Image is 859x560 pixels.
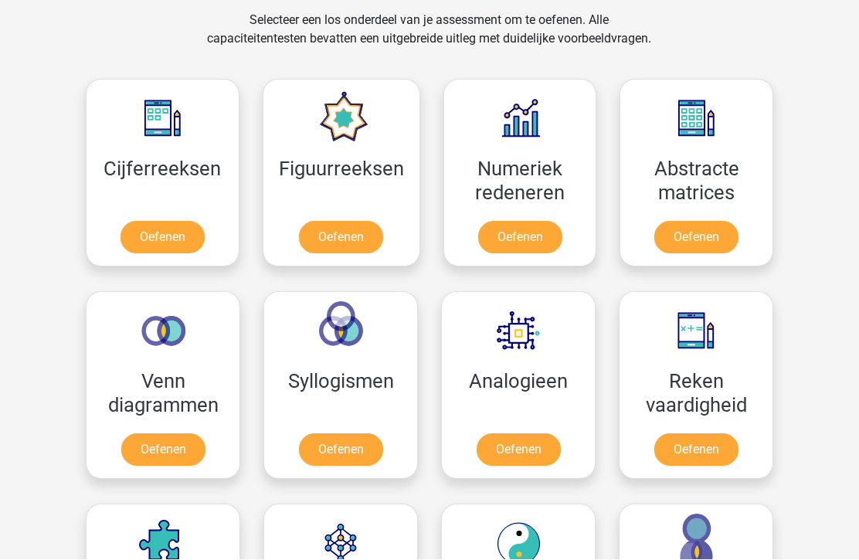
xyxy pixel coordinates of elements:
[654,434,738,467] a: Oefenen
[121,222,205,254] a: Oefenen
[192,12,666,67] div: Selecteer een los onderdeel van je assessment om te oefenen. Alle capaciteitentesten bevatten een...
[121,434,205,467] a: Oefenen
[477,434,561,467] a: Oefenen
[478,222,562,254] a: Oefenen
[654,222,738,254] a: Oefenen
[299,434,383,467] a: Oefenen
[299,222,383,254] a: Oefenen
